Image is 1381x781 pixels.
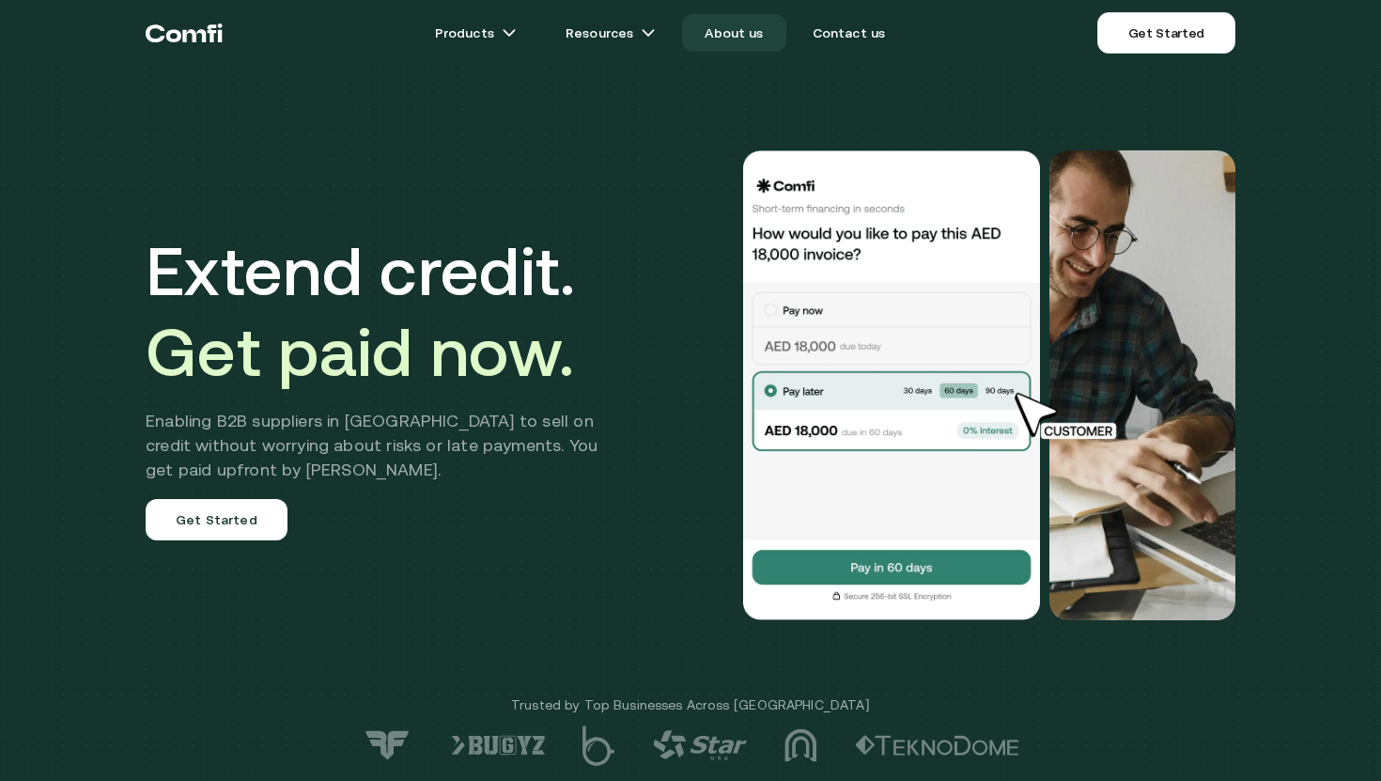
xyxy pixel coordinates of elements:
a: Contact us [790,14,908,52]
h2: Enabling B2B suppliers in [GEOGRAPHIC_DATA] to sell on credit without worrying about risks or lat... [146,409,626,482]
img: logo-5 [582,726,615,766]
img: logo-3 [784,728,817,762]
a: About us [682,14,785,52]
h1: Extend credit. [146,230,626,392]
img: Would you like to pay this AED 18,000.00 invoice? [1049,150,1235,620]
a: Get Started [1097,12,1235,54]
img: Would you like to pay this AED 18,000.00 invoice? [741,150,1042,620]
span: Get paid now. [146,313,574,390]
img: logo-2 [855,735,1019,756]
img: logo-4 [653,730,747,760]
img: logo-7 [362,729,413,761]
img: arrow icons [641,25,656,40]
a: Return to the top of the Comfi home page [146,5,223,61]
a: Get Started [146,499,287,540]
img: arrow icons [502,25,517,40]
a: Productsarrow icons [412,14,539,52]
a: Resourcesarrow icons [543,14,678,52]
img: logo-6 [451,735,545,756]
img: cursor [1001,390,1138,443]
